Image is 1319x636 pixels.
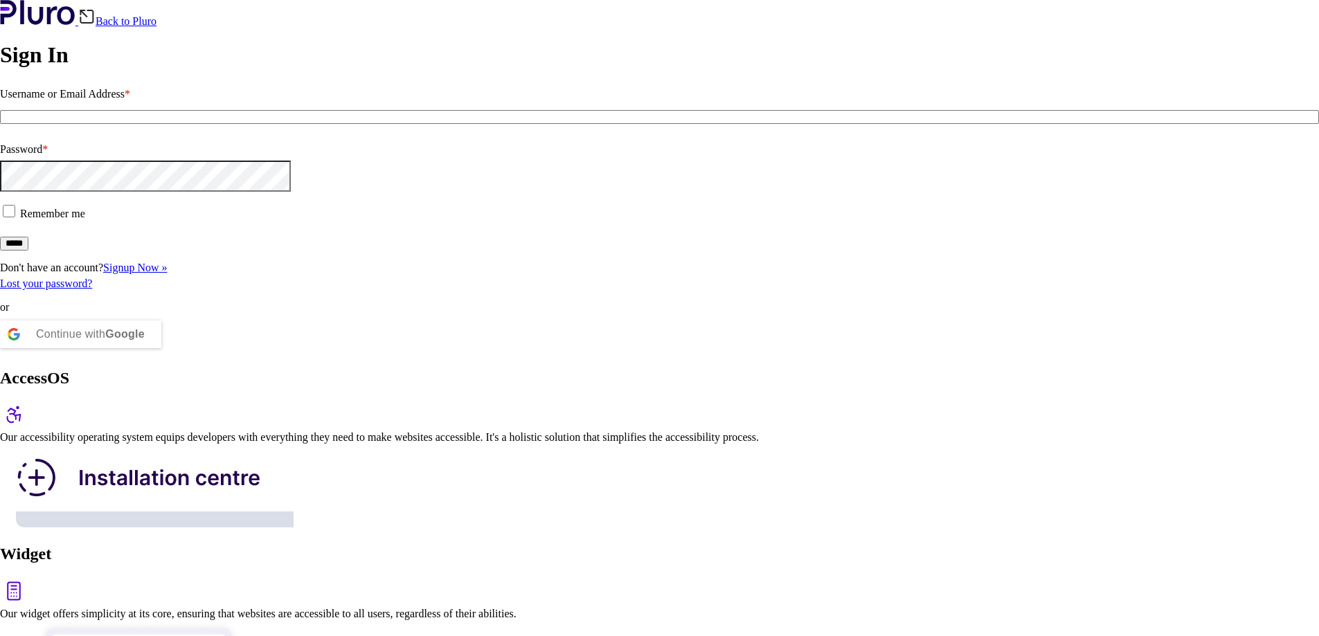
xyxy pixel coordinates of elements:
[3,205,15,217] input: Remember me
[36,320,145,348] div: Continue with
[105,328,145,340] b: Google
[103,262,167,273] a: Signup Now »
[78,15,156,27] a: Back to Pluro
[78,8,96,25] img: Back icon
